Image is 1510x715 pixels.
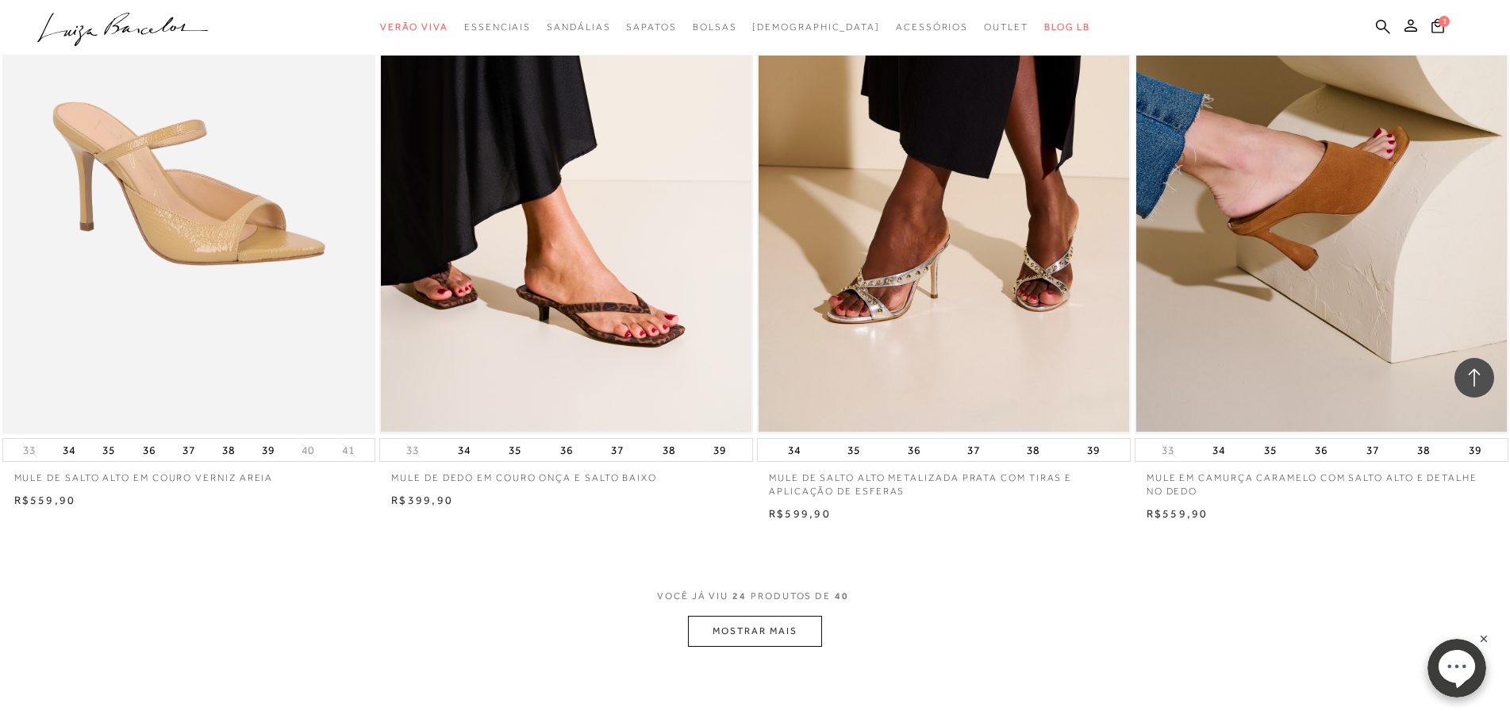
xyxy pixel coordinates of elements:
span: R$559,90 [14,494,76,506]
span: Sandálias [547,21,610,33]
a: noSubCategoriesText [752,13,880,42]
a: categoryNavScreenReaderText [984,13,1028,42]
a: categoryNavScreenReaderText [693,13,737,42]
a: MULE EM CAMURÇA CARAMELO COM SALTO ALTO E DETALHE NO DEDO [1135,462,1508,498]
button: 38 [1412,439,1435,461]
span: Sapatos [626,21,676,33]
button: MOSTRAR MAIS [688,616,821,647]
button: 34 [453,439,475,461]
span: R$599,90 [769,507,831,520]
button: 36 [903,439,925,461]
button: 38 [658,439,680,461]
button: 39 [709,439,731,461]
button: 33 [18,443,40,458]
span: VOCÊ JÁ VIU PRODUTOS DE [657,590,853,602]
button: 33 [1157,443,1179,458]
a: categoryNavScreenReaderText [896,13,968,42]
button: 34 [783,439,805,461]
span: [DEMOGRAPHIC_DATA] [752,21,880,33]
button: 34 [58,439,80,461]
a: BLOG LB [1044,13,1090,42]
button: 39 [1082,439,1105,461]
span: BLOG LB [1044,21,1090,33]
a: MULE DE SALTO ALTO EM COURO VERNIZ AREIA [2,462,376,485]
button: 1 [1427,17,1449,39]
span: Verão Viva [380,21,448,33]
span: Essenciais [464,21,531,33]
a: categoryNavScreenReaderText [626,13,676,42]
span: Outlet [984,21,1028,33]
a: categoryNavScreenReaderText [464,13,531,42]
button: 33 [402,443,424,458]
button: 38 [1022,439,1044,461]
span: Bolsas [693,21,737,33]
a: categoryNavScreenReaderText [380,13,448,42]
button: 36 [138,439,160,461]
a: categoryNavScreenReaderText [547,13,610,42]
span: R$399,90 [391,494,453,506]
button: 37 [1362,439,1384,461]
span: R$559,90 [1147,507,1208,520]
button: 40 [297,443,319,458]
span: 24 [732,590,747,602]
button: 39 [257,439,279,461]
button: 37 [178,439,200,461]
button: 36 [555,439,578,461]
button: 41 [337,443,359,458]
button: 35 [98,439,120,461]
span: 40 [835,590,849,602]
a: MULE DE DEDO EM COURO ONÇA E SALTO BAIXO [379,462,753,485]
a: MULE DE SALTO ALTO METALIZADA PRATA COM TIRAS E APLICAÇÃO DE ESFERAS [757,462,1131,498]
button: 35 [1259,439,1281,461]
button: 35 [843,439,865,461]
button: 39 [1464,439,1486,461]
span: 1 [1439,16,1450,27]
button: 38 [217,439,240,461]
span: Acessórios [896,21,968,33]
button: 36 [1310,439,1332,461]
button: 34 [1208,439,1230,461]
button: 37 [962,439,985,461]
button: 37 [606,439,628,461]
button: 35 [504,439,526,461]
